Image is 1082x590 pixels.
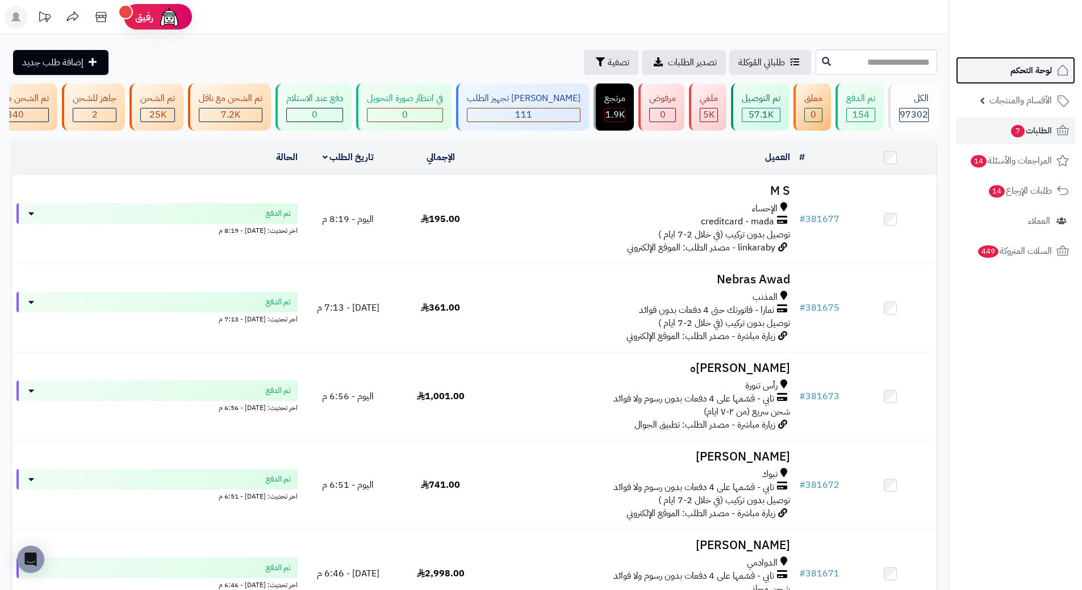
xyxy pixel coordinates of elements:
[634,418,775,432] span: زيارة مباشرة - مصدر الطلب: تطبيق الجوال
[956,147,1075,174] a: المراجعات والأسئلة14
[956,57,1075,84] a: لوحة التحكم
[7,108,24,122] span: 340
[402,108,408,122] span: 0
[988,183,1052,199] span: طلبات الإرجاع
[799,150,805,164] a: #
[491,362,790,375] h3: [PERSON_NAME]ه
[988,185,1005,198] span: 14
[605,108,625,122] span: 1.9K
[738,56,785,69] span: طلباتي المُوكلة
[286,92,343,105] div: دفع عند الاستلام
[650,108,675,122] div: 0
[791,83,833,131] a: معلق 0
[753,291,778,304] span: المذنب
[626,507,775,520] span: زيارة مباشرة - مصدر الطلب: الموقع الإلكتروني
[886,83,939,131] a: الكل97302
[16,578,298,590] div: اخر تحديث: [DATE] - 6:46 م
[799,478,839,492] a: #381672
[92,108,98,122] span: 2
[799,390,805,403] span: #
[454,83,591,131] a: [PERSON_NAME] تجهيز الطلب 111
[658,316,790,330] span: توصيل بدون تركيب (في خلال 2-7 ايام )
[1005,9,1071,32] img: logo-2.png
[627,241,775,254] span: linkaraby - مصدر الطلب: الموقع الإلكتروني
[700,92,718,105] div: ملغي
[799,390,839,403] a: #381673
[127,83,186,131] a: تم الشحن 25K
[742,108,780,122] div: 57149
[266,474,291,485] span: تم الدفع
[199,108,262,122] div: 7222
[729,50,811,75] a: طلباتي المُوكلة
[613,481,774,494] span: تابي - قسّمها على 4 دفعات بدون رسوم ولا فوائد
[16,401,298,413] div: اخر تحديث: [DATE] - 6:56 م
[846,92,875,105] div: تم الدفع
[491,185,790,198] h3: M S
[158,6,181,28] img: ai-face.png
[847,108,875,122] div: 154
[658,228,790,241] span: توصيل بدون تركيب (في خلال 2-7 ايام )
[149,108,166,122] span: 25K
[703,108,715,122] span: 5K
[613,392,774,405] span: تابي - قسّمها على 4 دفعات بدون رسوم ولا فوائد
[1011,125,1025,138] span: 7
[687,83,729,131] a: ملغي 5K
[604,92,625,105] div: مرتجع
[273,83,354,131] a: دفع عند الاستلام 0
[660,108,666,122] span: 0
[977,243,1052,259] span: السلات المتروكة
[199,92,262,105] div: تم الشحن مع ناقل
[799,212,805,226] span: #
[1010,62,1052,78] span: لوحة التحكم
[1028,213,1050,229] span: العملاء
[491,273,790,286] h3: Nebras Awad
[742,92,780,105] div: تم التوصيل
[322,478,374,492] span: اليوم - 6:51 م
[970,153,1052,169] span: المراجعات والأسئلة
[1010,123,1052,139] span: الطلبات
[749,108,774,122] span: 57.1K
[608,56,629,69] span: تصفية
[649,92,676,105] div: مرفوض
[60,83,127,131] a: جاهز للشحن 2
[833,83,886,131] a: تم الدفع 154
[752,202,778,215] span: الإحساء
[899,92,929,105] div: الكل
[22,56,83,69] span: إضافة طلب جديد
[73,108,116,122] div: 2
[186,83,273,131] a: تم الشحن مع ناقل 7.2K
[745,379,778,392] span: رأس تنورة
[417,390,465,403] span: 1,001.00
[729,83,791,131] a: تم التوصيل 57.1K
[16,312,298,324] div: اخر تحديث: [DATE] - 7:13 م
[221,108,240,122] span: 7.2K
[16,489,298,501] div: اخر تحديث: [DATE] - 6:51 م
[956,237,1075,265] a: السلات المتروكة449
[765,150,790,164] a: العميل
[322,390,374,403] span: اليوم - 6:56 م
[804,92,822,105] div: معلق
[799,567,805,580] span: #
[626,329,775,343] span: زيارة مباشرة - مصدر الطلب: الموقع الإلكتروني
[140,92,175,105] div: تم الشحن
[853,108,870,122] span: 154
[799,301,839,315] a: #381675
[747,556,778,570] span: الدوادمي
[16,224,298,236] div: اخر تحديث: [DATE] - 8:19 م
[970,155,987,168] span: 14
[367,108,442,122] div: 0
[266,208,291,219] span: تم الدفع
[312,108,318,122] span: 0
[421,478,460,492] span: 741.00
[977,245,999,258] span: 449
[700,108,717,122] div: 5008
[658,493,790,507] span: توصيل بدون تركيب (في خلال 2-7 ايام )
[323,150,374,164] a: تاريخ الطلب
[322,212,374,226] span: اليوم - 8:19 م
[13,50,108,75] a: إضافة طلب جديد
[141,108,174,122] div: 24958
[636,83,687,131] a: مرفوض 0
[367,92,443,105] div: في انتظار صورة التحويل
[799,478,805,492] span: #
[956,177,1075,204] a: طلبات الإرجاع14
